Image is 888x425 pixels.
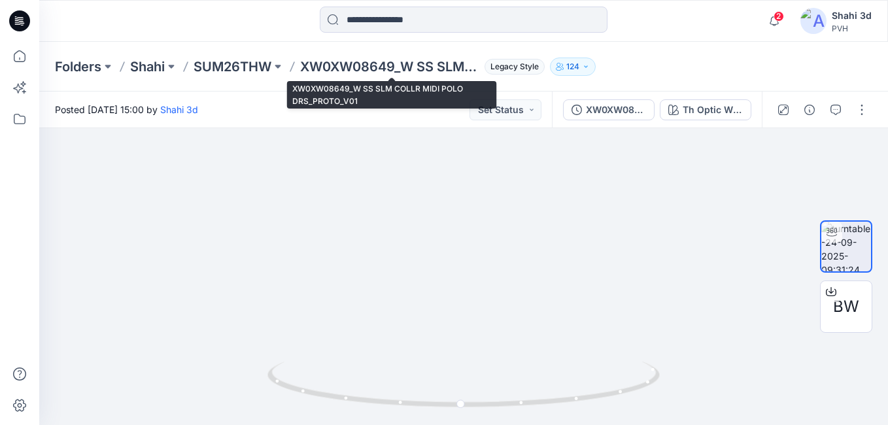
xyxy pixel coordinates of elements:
div: Th Optic White - YCF [683,103,743,117]
div: PVH [832,24,872,33]
span: 2 [774,11,784,22]
span: Legacy Style [485,59,545,75]
a: Shahi [130,58,165,76]
img: avatar [800,8,827,34]
button: Th Optic White - YCF [660,99,751,120]
p: 124 [566,59,579,74]
button: Legacy Style [479,58,545,76]
a: Shahi 3d [160,104,198,115]
button: XW0XW08649_W SS SLM COLLR MIDI POLO DRS_PROTO_V01 [563,99,655,120]
div: Shahi 3d [832,8,872,24]
span: BW [833,295,859,318]
button: 124 [550,58,596,76]
a: Folders [55,58,101,76]
button: Details [799,99,820,120]
img: turntable-24-09-2025-09:31:24 [821,222,871,271]
p: XW0XW08649_W SS SLM COLLR MIDI POLO DRS_PROTO_V01 [300,58,479,76]
a: SUM26THW [194,58,271,76]
div: XW0XW08649_W SS SLM COLLR MIDI POLO DRS_PROTO_V01 [586,103,646,117]
span: Posted [DATE] 15:00 by [55,103,198,116]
